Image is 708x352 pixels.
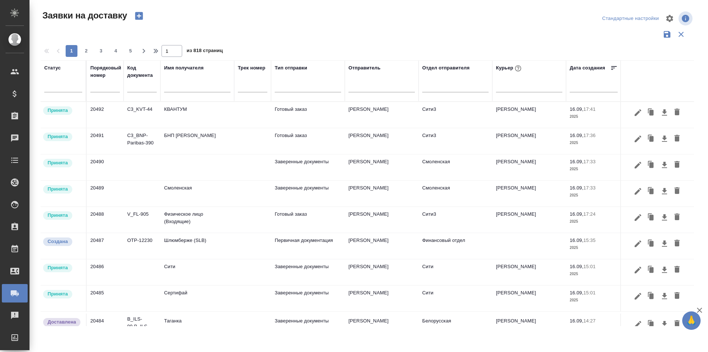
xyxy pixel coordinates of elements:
[671,158,683,172] button: Удалить
[658,211,671,225] button: Скачать
[422,64,469,72] div: Отдел отправителя
[345,207,419,233] td: [PERSON_NAME]
[48,159,68,167] p: Принята
[345,154,419,180] td: [PERSON_NAME]
[671,211,683,225] button: Удалить
[345,286,419,311] td: [PERSON_NAME]
[42,106,82,116] div: Курьер назначен
[496,64,523,73] div: Курьер
[644,263,658,277] button: Клонировать
[87,128,124,154] td: 20491
[87,207,124,233] td: 20488
[271,128,345,154] td: Готовый заказ
[48,212,68,219] p: Принята
[345,314,419,339] td: [PERSON_NAME]
[130,10,148,22] button: Создать
[492,102,566,128] td: [PERSON_NAME]
[419,207,492,233] td: Сити3
[660,27,674,41] button: Сохранить фильтры
[348,64,381,72] div: Отправитель
[271,154,345,180] td: Заверенные документы
[671,132,683,146] button: Удалить
[124,128,160,154] td: C3_BNP-Paribas-390
[87,154,124,180] td: 20490
[124,207,160,233] td: V_FL-905
[682,311,701,330] button: 🙏
[632,132,644,146] button: Редактировать
[583,290,596,295] p: 15:01
[44,64,61,72] div: Статус
[685,313,698,328] span: 🙏
[570,297,618,304] p: 2025
[160,286,234,311] td: Сертифай
[42,132,82,142] div: Курьер назначен
[570,159,583,164] p: 16.09,
[570,270,618,278] p: 2025
[419,181,492,206] td: Смоленская
[632,237,644,251] button: Редактировать
[644,211,658,225] button: Клонировать
[570,218,618,225] p: 2025
[87,181,124,206] td: 20489
[160,181,234,206] td: Смоленская
[90,64,121,79] div: Порядковый номер
[583,106,596,112] p: 17:41
[492,207,566,233] td: [PERSON_NAME]
[345,128,419,154] td: [PERSON_NAME]
[570,106,583,112] p: 16.09,
[419,128,492,154] td: Сити3
[345,181,419,206] td: [PERSON_NAME]
[160,314,234,339] td: Таганка
[110,45,122,57] button: 4
[658,289,671,303] button: Скачать
[644,184,658,198] button: Клонировать
[658,132,671,146] button: Скачать
[674,27,688,41] button: Сбросить фильтры
[570,64,605,72] div: Дата создания
[583,237,596,243] p: 15:35
[419,233,492,259] td: Финансовый отдел
[87,314,124,339] td: 20484
[42,289,82,299] div: Курьер назначен
[671,289,683,303] button: Удалить
[632,211,644,225] button: Редактировать
[583,264,596,269] p: 15:01
[48,107,68,114] p: Принята
[419,154,492,180] td: Смоленская
[570,185,583,191] p: 16.09,
[658,158,671,172] button: Скачать
[583,211,596,217] p: 17:24
[583,318,596,324] p: 14:27
[80,47,92,55] span: 2
[42,158,82,168] div: Курьер назначен
[419,314,492,339] td: Белорусская
[492,314,566,339] td: [PERSON_NAME]
[271,207,345,233] td: Готовый заказ
[271,102,345,128] td: Готовый заказ
[164,64,204,72] div: Имя получателя
[271,259,345,285] td: Заверенные документы
[632,184,644,198] button: Редактировать
[570,244,618,252] p: 2025
[187,46,223,57] span: из 818 страниц
[48,238,68,245] p: Создана
[87,259,124,285] td: 20486
[125,47,136,55] span: 5
[644,158,658,172] button: Клонировать
[644,106,658,120] button: Клонировать
[48,133,68,140] p: Принята
[48,318,76,326] p: Доставлена
[632,106,644,120] button: Редактировать
[658,106,671,120] button: Скачать
[671,184,683,198] button: Удалить
[271,233,345,259] td: Первичная документация
[570,290,583,295] p: 16.09,
[492,286,566,311] td: [PERSON_NAME]
[492,128,566,154] td: [PERSON_NAME]
[644,289,658,303] button: Клонировать
[42,263,82,273] div: Курьер назначен
[125,45,136,57] button: 5
[80,45,92,57] button: 2
[570,192,618,199] p: 2025
[87,233,124,259] td: 20487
